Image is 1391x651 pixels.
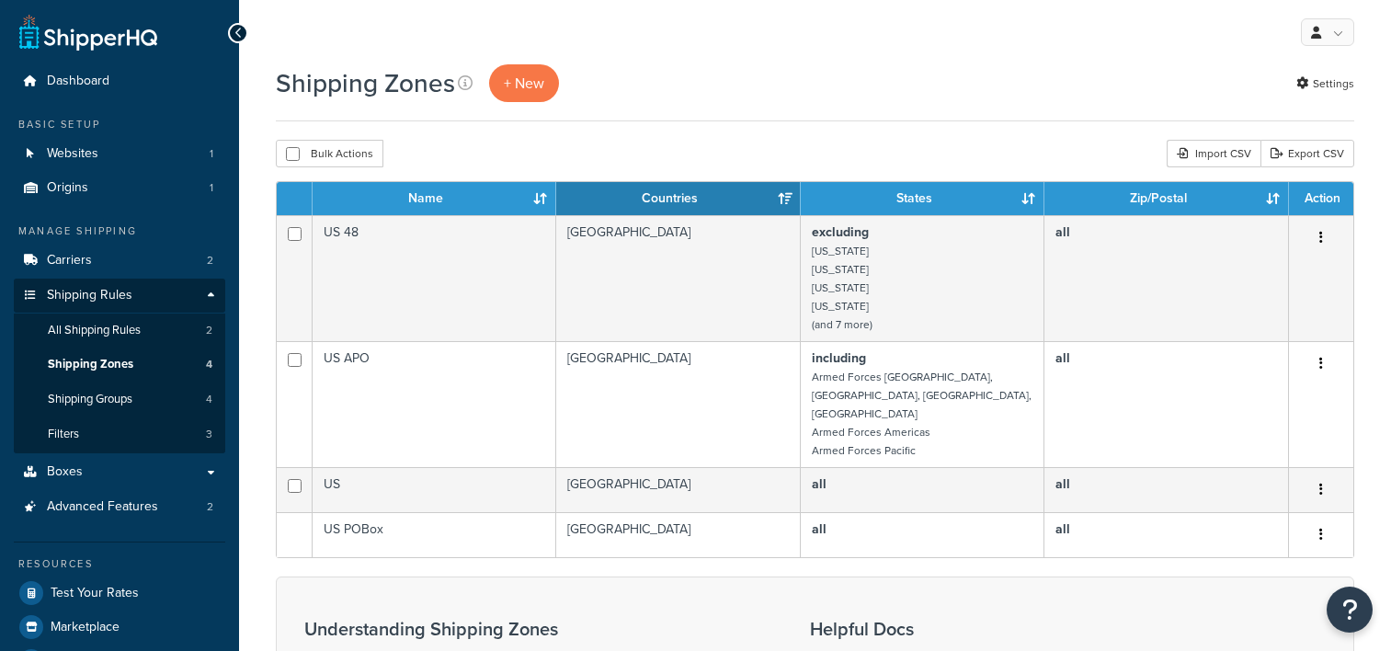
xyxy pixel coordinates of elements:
[812,280,869,296] small: [US_STATE]
[812,298,869,314] small: [US_STATE]
[812,369,1032,422] small: Armed Forces [GEOGRAPHIC_DATA], [GEOGRAPHIC_DATA], [GEOGRAPHIC_DATA], [GEOGRAPHIC_DATA]
[489,64,559,102] a: + New
[48,392,132,407] span: Shipping Groups
[276,140,383,167] button: Bulk Actions
[14,64,225,98] a: Dashboard
[14,137,225,171] a: Websites 1
[504,73,544,94] span: + New
[14,348,225,382] a: Shipping Zones 4
[19,14,157,51] a: ShipperHQ Home
[14,455,225,489] a: Boxes
[48,357,133,372] span: Shipping Zones
[206,427,212,442] span: 3
[14,244,225,278] li: Carriers
[1296,71,1354,97] a: Settings
[801,182,1044,215] th: States: activate to sort column ascending
[810,619,1158,639] h3: Helpful Docs
[14,490,225,524] li: Advanced Features
[206,357,212,372] span: 4
[812,316,872,333] small: (and 7 more)
[556,341,801,467] td: [GEOGRAPHIC_DATA]
[14,383,225,417] li: Shipping Groups
[14,244,225,278] a: Carriers 2
[14,383,225,417] a: Shipping Groups 4
[47,288,132,303] span: Shipping Rules
[1055,474,1070,494] b: all
[206,323,212,338] span: 2
[1055,223,1070,242] b: all
[14,490,225,524] a: Advanced Features 2
[812,243,869,259] small: [US_STATE]
[210,146,213,162] span: 1
[812,442,916,459] small: Armed Forces Pacific
[556,182,801,215] th: Countries: activate to sort column ascending
[1327,587,1373,633] button: Open Resource Center
[556,512,801,557] td: [GEOGRAPHIC_DATA]
[1044,182,1289,215] th: Zip/Postal: activate to sort column ascending
[313,467,556,512] td: US
[1167,140,1260,167] div: Import CSV
[313,512,556,557] td: US POBox
[47,180,88,196] span: Origins
[812,424,930,440] small: Armed Forces Americas
[556,215,801,341] td: [GEOGRAPHIC_DATA]
[556,467,801,512] td: [GEOGRAPHIC_DATA]
[812,474,827,494] b: all
[47,74,109,89] span: Dashboard
[48,323,141,338] span: All Shipping Rules
[14,348,225,382] li: Shipping Zones
[14,279,225,453] li: Shipping Rules
[14,171,225,205] li: Origins
[812,348,866,368] b: including
[1055,348,1070,368] b: all
[812,223,869,242] b: excluding
[14,171,225,205] a: Origins 1
[47,464,83,480] span: Boxes
[14,577,225,610] a: Test Your Rates
[14,223,225,239] div: Manage Shipping
[313,215,556,341] td: US 48
[47,253,92,268] span: Carriers
[1055,520,1070,539] b: all
[207,253,213,268] span: 2
[47,499,158,515] span: Advanced Features
[47,146,98,162] span: Websites
[812,520,827,539] b: all
[210,180,213,196] span: 1
[313,182,556,215] th: Name: activate to sort column ascending
[14,611,225,644] a: Marketplace
[1289,182,1353,215] th: Action
[206,392,212,407] span: 4
[812,261,869,278] small: [US_STATE]
[14,117,225,132] div: Basic Setup
[51,586,139,601] span: Test Your Rates
[276,65,455,101] h1: Shipping Zones
[313,341,556,467] td: US APO
[14,417,225,451] li: Filters
[207,499,213,515] span: 2
[51,620,120,635] span: Marketplace
[14,556,225,572] div: Resources
[304,619,764,639] h3: Understanding Shipping Zones
[14,137,225,171] li: Websites
[48,427,79,442] span: Filters
[1260,140,1354,167] a: Export CSV
[14,314,225,348] li: All Shipping Rules
[14,417,225,451] a: Filters 3
[14,314,225,348] a: All Shipping Rules 2
[14,279,225,313] a: Shipping Rules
